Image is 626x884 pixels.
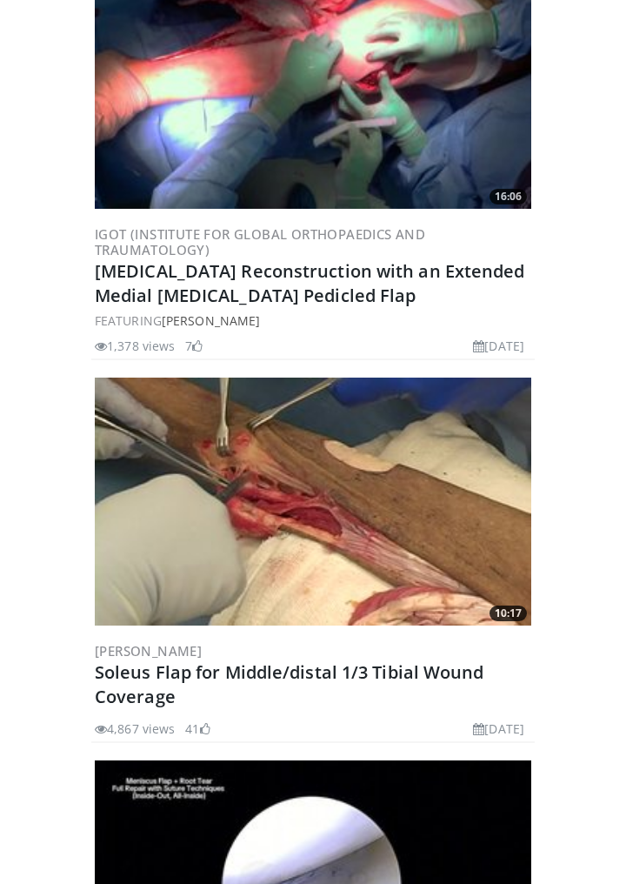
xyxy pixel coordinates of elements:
li: 7 [185,337,203,355]
li: [DATE] [473,720,524,738]
a: Soleus Flap for Middle/distal 1/3 Tibial Wound Coverage [95,660,484,708]
a: [PERSON_NAME] [95,642,202,660]
li: 4,867 views [95,720,175,738]
a: [MEDICAL_DATA] Reconstruction with an Extended Medial [MEDICAL_DATA] Pedicled Flap [95,259,525,307]
li: 41 [185,720,210,738]
a: 10:17 [95,378,531,625]
li: 1,378 views [95,337,175,355]
a: [PERSON_NAME] [162,312,260,329]
img: 245aac61-00a0-4b18-b45c-15fdf7f20106.300x170_q85_crop-smart_upscale.jpg [95,378,531,625]
span: 16:06 [489,189,527,204]
div: FEATURING [95,311,531,330]
li: [DATE] [473,337,524,355]
a: IGOT (Institute for Global Orthopaedics and Traumatology) [95,225,425,258]
span: 10:17 [489,606,527,621]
